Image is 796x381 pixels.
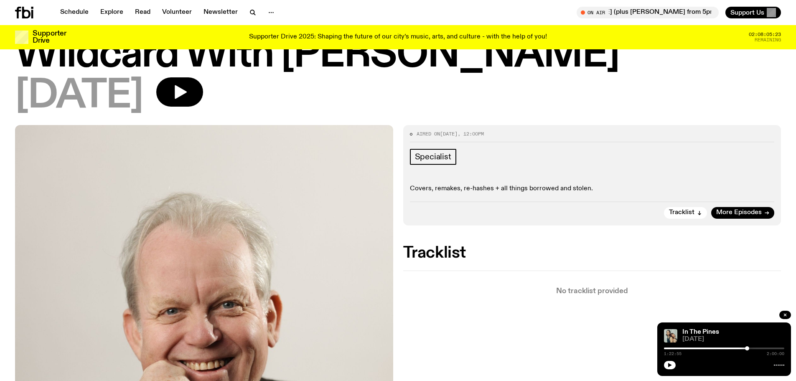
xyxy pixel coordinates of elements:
p: Covers, remakes, re-hashes + all things borrowed and stolen. [410,185,775,193]
span: More Episodes [716,210,762,216]
p: Supporter Drive 2025: Shaping the future of our city’s music, arts, and culture - with the help o... [249,33,547,41]
span: Tracklist [669,210,694,216]
button: Support Us [725,7,781,18]
a: More Episodes [711,207,774,219]
a: Schedule [55,7,94,18]
span: 02:08:05:23 [749,32,781,37]
span: Support Us [730,9,764,16]
a: In The Pines [682,329,719,335]
h2: Tracklist [403,245,781,261]
span: [DATE] [440,130,458,137]
p: No tracklist provided [403,288,781,295]
button: Tracklist [664,207,707,219]
span: Specialist [415,152,451,161]
h1: Wildcard With [PERSON_NAME] [15,36,781,74]
span: Aired on [417,130,440,137]
a: Explore [95,7,128,18]
span: [DATE] [15,77,143,115]
span: , 12:00pm [458,130,484,137]
button: On AirArvos with [PERSON_NAME] (plus [PERSON_NAME] from 5pm!) [577,7,719,18]
h3: Supporter Drive [33,30,66,44]
span: Remaining [755,38,781,42]
span: 1:22:55 [664,352,682,356]
a: Read [130,7,155,18]
span: [DATE] [682,336,784,343]
a: Specialist [410,149,456,165]
a: Volunteer [157,7,197,18]
a: Newsletter [198,7,243,18]
span: 2:00:00 [767,352,784,356]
